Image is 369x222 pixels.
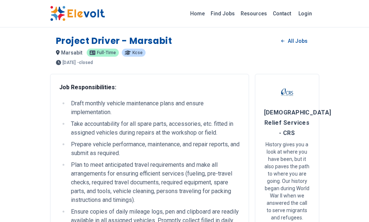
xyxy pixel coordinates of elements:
p: - closed [77,60,93,65]
li: Prepare vehicle performance, maintenance, and repair reports, and submit as required. [69,140,240,158]
li: Plan to meet anticipated travel requirements and make all arrangements for ensuring efficient ser... [69,161,240,204]
h1: Project Driver - Marsabit [56,35,172,47]
a: Login [294,6,316,21]
li: Draft monthly vehicle maintenance plans and ensure implementation. [69,99,240,117]
a: Resources [238,8,270,19]
span: [DATE] [63,60,76,65]
li: Take accountability for all spare parts, accessories, etc. fitted in assigned vehicles during rep... [69,120,240,137]
img: Elevolt [50,6,105,21]
strong: Job Responsibilities: [59,84,116,91]
a: Home [187,8,208,19]
a: All Jobs [275,35,313,46]
span: kcse [132,50,143,55]
span: full-time [97,50,116,55]
a: Contact [270,8,294,19]
a: Find Jobs [208,8,238,19]
span: [DEMOGRAPHIC_DATA] Relief Services - CRS [264,109,331,136]
span: marsabit [61,50,82,56]
img: Catholic Relief Services - CRS [278,83,296,101]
